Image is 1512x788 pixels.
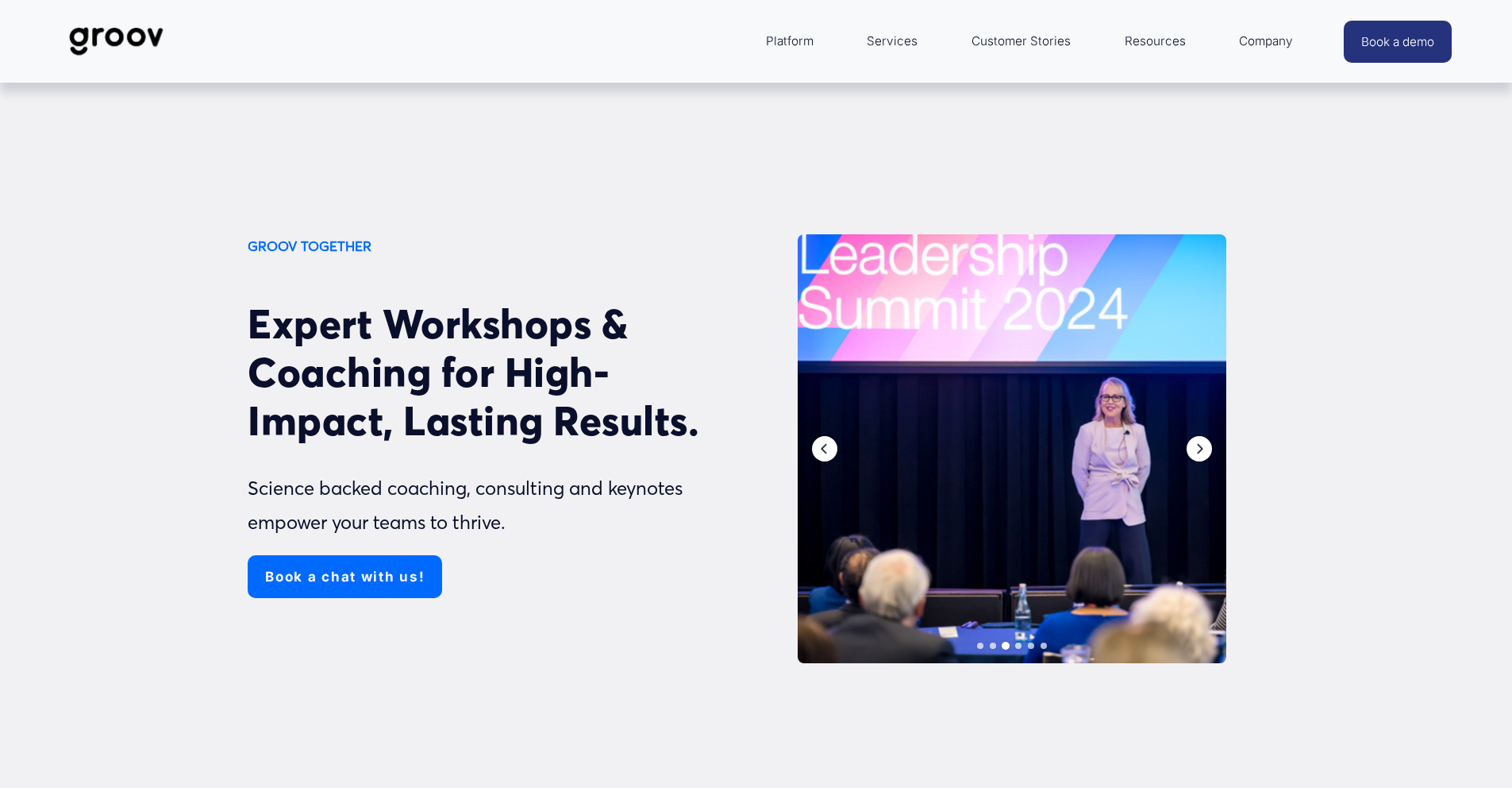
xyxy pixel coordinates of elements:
[758,22,821,60] a: folder dropdown
[998,634,1014,658] div: Slide 3 of 7
[859,22,925,60] a: Services
[1239,30,1293,52] span: Company
[60,15,172,68] img: Groov | Workplace Science Platform | Unlock Performance | Drive Results
[1037,636,1050,655] div: Slide 6 of 7
[248,238,371,254] strong: GROOV TOGETHER
[987,636,999,655] div: Slide 2 of 7
[248,472,752,540] p: Science backed coaching, consulting and keynotes empower your teams to thrive.
[974,636,987,655] div: Slide 1 of 7
[766,30,814,52] span: Platform
[1185,435,1214,463] div: Next
[1025,636,1037,655] div: Slide 5 of 7
[1117,22,1194,60] a: folder dropdown
[1231,22,1301,60] a: folder dropdown
[1344,21,1452,63] a: Book a demo
[248,555,442,598] a: Book a chat with us!
[248,299,752,445] h2: Expert Workshops & Coaching for High-Impact, Lasting Results.
[1012,636,1025,655] div: Slide 4 of 7
[810,435,839,463] div: Previous
[1125,30,1186,52] span: Resources
[964,22,1079,60] a: Customer Stories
